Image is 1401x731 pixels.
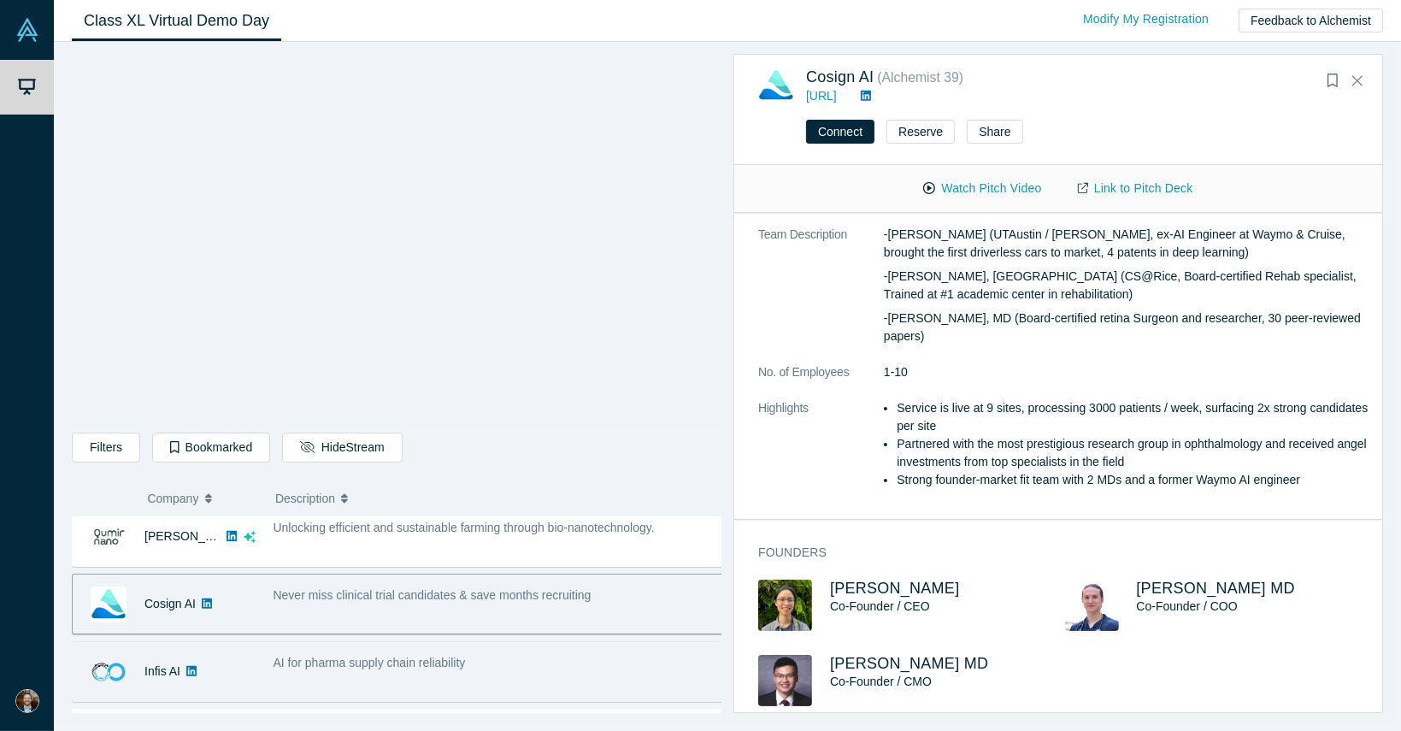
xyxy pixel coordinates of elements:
[274,588,592,602] span: Never miss clinical trial candidates & save months recruiting
[15,689,39,713] img: Jake Smith's Account
[884,226,1371,262] p: -[PERSON_NAME] (UTAustin / [PERSON_NAME], ex-AI Engineer at Waymo & Cruise, brought the first dri...
[15,18,39,42] img: Alchemist Vault Logo
[758,544,1347,562] h3: Founders
[758,655,812,706] img: Louie Cai MD's Profile Image
[275,480,335,516] span: Description
[91,654,127,690] img: Infis AI's Logo
[91,587,127,622] img: Cosign AI's Logo
[1239,9,1383,32] button: Feedback to Alchemist
[91,519,127,555] img: Qumir Nano's Logo
[884,363,1371,381] dd: 1-10
[244,531,256,543] svg: dsa ai sparkles
[758,580,812,631] img: Will Xie's Profile Image
[830,675,932,688] span: Co-Founder / CMO
[830,655,988,672] a: [PERSON_NAME] MD
[758,399,884,507] dt: Highlights
[884,268,1371,304] p: -[PERSON_NAME], [GEOGRAPHIC_DATA] (CS@Rice, Board-certified Rehab specialist, Trained at #1 acade...
[282,433,402,463] button: HideStream
[1065,580,1119,631] img: Riya Fukui MD's Profile Image
[1137,580,1295,597] a: [PERSON_NAME] MD
[274,521,655,534] span: Unlocking efficient and sustainable farming through bio-nanotechnology.
[148,480,258,516] button: Company
[72,433,140,463] button: Filters
[1060,174,1211,203] a: Link to Pitch Deck
[905,174,1059,203] button: Watch Pitch Video
[806,68,874,85] a: Cosign AI
[73,56,721,420] iframe: Alchemist Class XL Demo Day: Vault
[1345,68,1370,95] button: Close
[275,480,709,516] button: Description
[967,120,1022,144] button: Share
[897,435,1371,471] li: Partnered with the most prestigious research group in ophthalmology and received angel investment...
[148,480,199,516] span: Company
[877,70,963,85] small: ( Alchemist 39 )
[1137,599,1238,613] span: Co-Founder / COO
[886,120,955,144] button: Reserve
[1065,4,1227,34] a: Modify My Registration
[806,89,837,103] a: [URL]
[897,471,1371,489] li: Strong founder-market fit team with 2 MDs and a former Waymo AI engineer
[144,597,196,610] a: Cosign AI
[806,120,874,144] button: Connect
[274,656,466,669] span: AI for pharma supply chain reliability
[144,664,180,678] a: Infis AI
[897,399,1371,435] li: Service is live at 9 sites, processing 3000 patients / week, surfacing 2x strong candidates per site
[830,580,960,597] a: [PERSON_NAME]
[758,226,884,363] dt: Team Description
[144,529,243,543] a: [PERSON_NAME]
[758,68,794,103] img: Cosign AI's Logo
[758,363,884,399] dt: No. of Employees
[152,433,270,463] button: Bookmarked
[72,1,281,41] a: Class XL Virtual Demo Day
[884,309,1371,345] p: -[PERSON_NAME], MD (Board-certified retina Surgeon and researcher, 30 peer-reviewed papers)
[830,599,930,613] span: Co-Founder / CEO
[1321,69,1345,93] button: Bookmark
